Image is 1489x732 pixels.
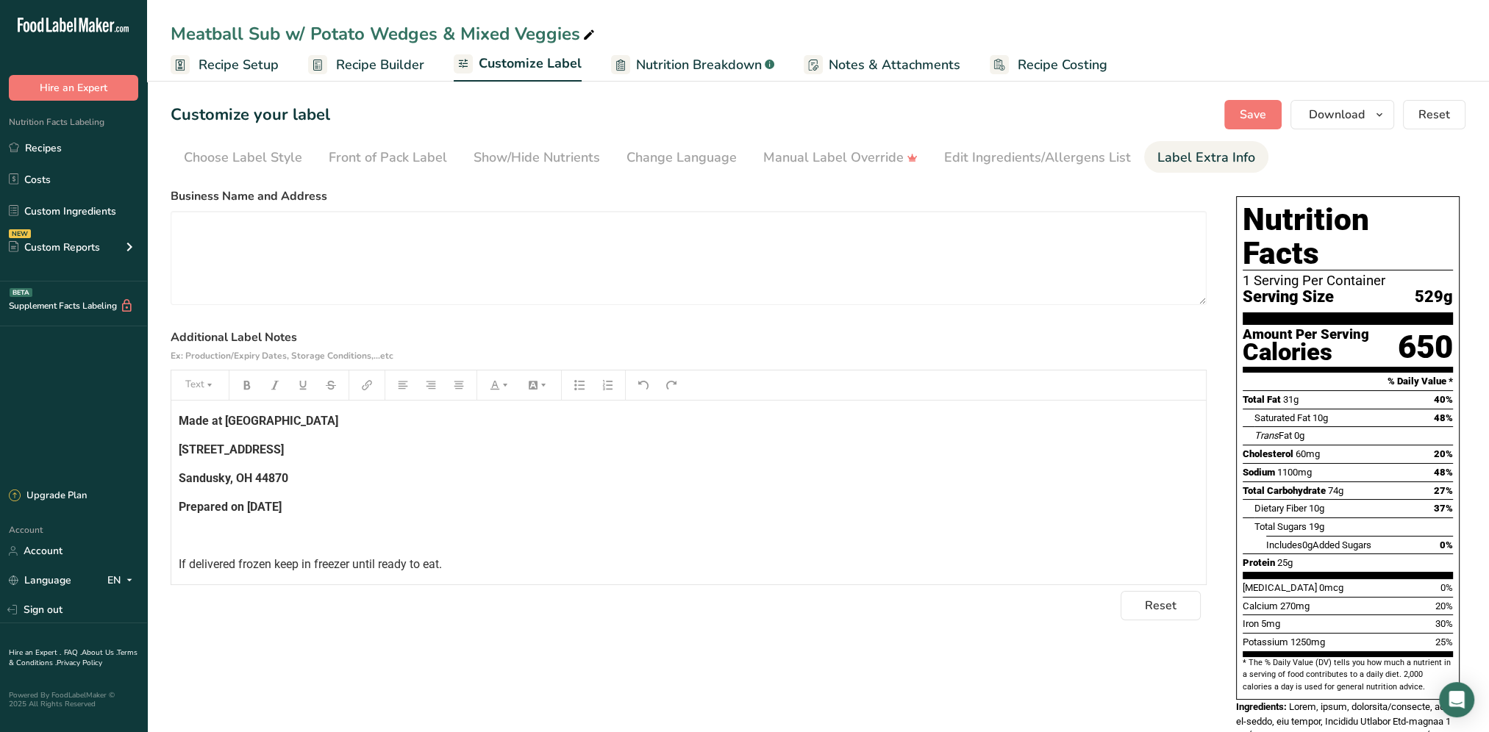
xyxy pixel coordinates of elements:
span: Customize Label [479,54,582,73]
a: Terms & Conditions . [9,647,138,668]
div: Custom Reports [9,240,100,255]
span: 27% [1434,485,1453,496]
span: 0mcg [1319,582,1343,593]
a: Language [9,567,71,593]
span: 74g [1328,485,1343,496]
div: Choose Label Style [184,148,302,168]
span: Sodium [1243,467,1275,478]
button: Download [1290,100,1394,129]
span: 48% [1434,412,1453,423]
button: Reset [1121,591,1201,620]
div: Upgrade Plan [9,489,87,503]
a: FAQ . [64,647,82,658]
span: 60mg [1296,448,1320,459]
a: Privacy Policy [57,658,102,668]
label: Business Name and Address [171,187,1207,205]
button: Text [178,373,222,397]
span: Potassium [1243,636,1288,647]
a: Recipe Setup [171,49,279,82]
span: 0% [1440,582,1453,593]
div: Calories [1243,342,1369,363]
span: Reset [1418,106,1450,123]
span: Sandusky, OH 44870 [179,471,288,485]
div: Front of Pack Label [329,148,447,168]
div: Change Language [626,148,737,168]
h1: Customize your label [171,103,330,127]
span: Made at [GEOGRAPHIC_DATA] [179,414,338,428]
span: 40% [1434,394,1453,405]
h1: Nutrition Facts [1243,203,1453,270]
a: About Us . [82,647,117,658]
span: 30% [1435,618,1453,629]
span: Dietary Fiber [1254,503,1307,514]
a: Recipe Costing [990,49,1107,82]
span: Total Sugars [1254,521,1307,532]
span: 19g [1309,521,1324,532]
span: Cholesterol [1243,448,1293,459]
span: 0% [1440,539,1453,550]
section: % Daily Value * [1243,373,1453,390]
a: Customize Label [454,47,582,82]
div: 1 Serving Per Container [1243,273,1453,288]
div: Edit Ingredients/Allergens List [944,148,1131,168]
span: 25% [1435,636,1453,647]
span: [MEDICAL_DATA] [1243,582,1317,593]
span: 1100mg [1277,467,1312,478]
span: Calcium [1243,600,1278,611]
div: EN [107,572,138,589]
span: 48% [1434,467,1453,478]
span: 529g [1415,288,1453,306]
span: 20% [1435,600,1453,611]
span: Recipe Costing [1018,55,1107,75]
span: 31g [1283,394,1299,405]
span: Ex: Production/Expiry Dates, Storage Conditions,...etc [171,350,393,362]
span: Prepared on [DATE] [179,500,282,514]
span: 20% [1434,448,1453,459]
span: Saturated Fat [1254,412,1310,423]
div: Meatball Sub w/ Potato Wedges & Mixed Veggies [171,21,598,47]
span: Ingredients: [1236,701,1287,712]
span: 25g [1277,557,1293,568]
a: Notes & Attachments [804,49,960,82]
span: 10g [1313,412,1328,423]
span: Notes & Attachments [829,55,960,75]
div: Amount Per Serving [1243,328,1369,342]
div: BETA [10,288,32,297]
span: 1250mg [1290,636,1325,647]
button: Hire an Expert [9,75,138,101]
span: Reset [1145,597,1176,614]
span: 5mg [1261,618,1280,629]
span: Download [1309,106,1365,123]
span: Save [1240,106,1266,123]
label: Additional Label Notes [171,329,1207,364]
span: If delivered frozen keep in freezer until ready to eat. [179,557,442,571]
a: Hire an Expert . [9,647,61,658]
span: 10g [1309,503,1324,514]
span: [STREET_ADDRESS] [179,442,284,456]
span: 37% [1434,503,1453,514]
span: Protein [1243,557,1275,568]
div: Label Extra Info [1157,148,1255,168]
div: Manual Label Override [763,148,918,168]
button: Reset [1403,100,1465,129]
div: Powered By FoodLabelMaker © 2025 All Rights Reserved [9,691,138,708]
span: Fat [1254,430,1292,441]
span: Includes Added Sugars [1266,539,1371,550]
div: NEW [9,229,31,238]
i: Trans [1254,430,1279,441]
span: Total Carbohydrate [1243,485,1326,496]
span: 0g [1294,430,1304,441]
button: Save [1224,100,1282,129]
div: 650 [1398,328,1453,367]
span: Serving Size [1243,288,1334,306]
section: * The % Daily Value (DV) tells you how much a nutrient in a serving of food contributes to a dail... [1243,657,1453,693]
div: Open Intercom Messenger [1439,682,1474,717]
span: 0g [1302,539,1313,550]
a: Nutrition Breakdown [611,49,774,82]
a: Recipe Builder [308,49,424,82]
span: Total Fat [1243,394,1281,405]
span: 270mg [1280,600,1310,611]
span: Nutrition Breakdown [636,55,762,75]
div: Show/Hide Nutrients [474,148,600,168]
span: Recipe Builder [336,55,424,75]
